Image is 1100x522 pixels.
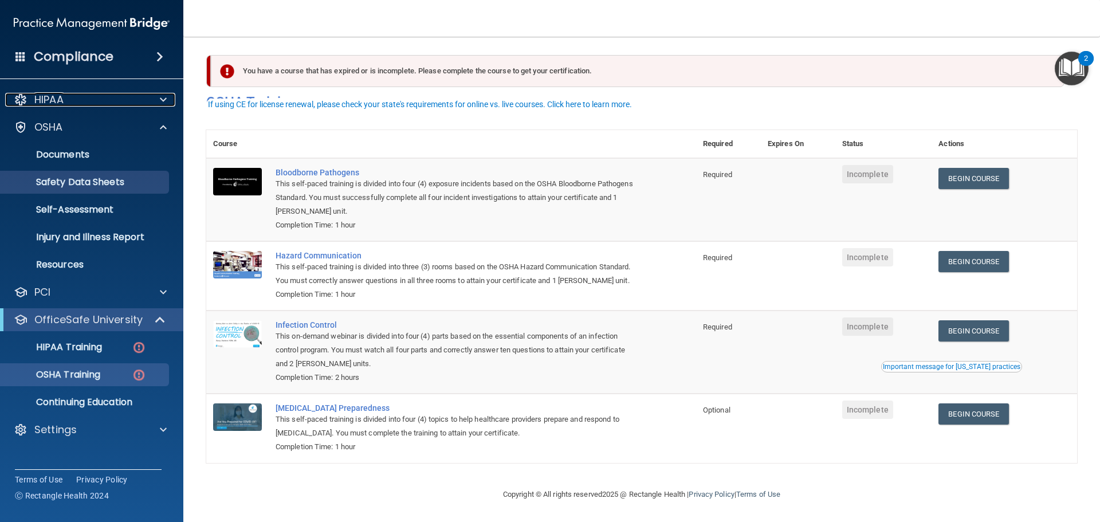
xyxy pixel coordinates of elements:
[276,260,639,288] div: This self-paced training is divided into three (3) rooms based on the OSHA Hazard Communication S...
[842,317,893,336] span: Incomplete
[7,204,164,215] p: Self-Assessment
[276,251,639,260] a: Hazard Communication
[703,170,732,179] span: Required
[276,403,639,413] a: [MEDICAL_DATA] Preparedness
[835,130,932,158] th: Status
[34,285,50,299] p: PCI
[842,248,893,266] span: Incomplete
[34,120,63,134] p: OSHA
[938,320,1008,342] a: Begin Course
[1084,58,1088,73] div: 2
[206,130,269,158] th: Course
[7,369,100,380] p: OSHA Training
[276,320,639,329] a: Infection Control
[761,130,835,158] th: Expires On
[14,313,166,327] a: OfficeSafe University
[276,218,639,232] div: Completion Time: 1 hour
[15,490,109,501] span: Ⓒ Rectangle Health 2024
[276,177,639,218] div: This self-paced training is divided into four (4) exposure incidents based on the OSHA Bloodborne...
[1055,52,1089,85] button: Open Resource Center, 2 new notifications
[276,168,639,177] a: Bloodborne Pathogens
[276,371,639,384] div: Completion Time: 2 hours
[76,474,128,485] a: Privacy Policy
[34,423,77,437] p: Settings
[696,130,761,158] th: Required
[276,329,639,371] div: This on-demand webinar is divided into four (4) parts based on the essential components of an inf...
[211,55,1064,87] div: You have a course that has expired or is incomplete. Please complete the course to get your certi...
[883,363,1020,370] div: Important message for [US_STATE] practices
[703,253,732,262] span: Required
[14,120,167,134] a: OSHA
[7,231,164,243] p: Injury and Illness Report
[881,361,1022,372] button: Read this if you are a dental practitioner in the state of CA
[7,397,164,408] p: Continuing Education
[14,423,167,437] a: Settings
[932,130,1077,158] th: Actions
[14,285,167,299] a: PCI
[206,99,634,110] button: If using CE for license renewal, please check your state's requirements for online vs. live cours...
[842,165,893,183] span: Incomplete
[703,406,730,414] span: Optional
[689,490,734,499] a: Privacy Policy
[276,440,639,454] div: Completion Time: 1 hour
[433,476,851,513] div: Copyright © All rights reserved 2025 @ Rectangle Health | |
[703,323,732,331] span: Required
[34,93,64,107] p: HIPAA
[220,64,234,79] img: exclamation-circle-solid-danger.72ef9ffc.png
[7,176,164,188] p: Safety Data Sheets
[938,403,1008,425] a: Begin Course
[132,368,146,382] img: danger-circle.6113f641.png
[736,490,780,499] a: Terms of Use
[7,259,164,270] p: Resources
[276,288,639,301] div: Completion Time: 1 hour
[938,168,1008,189] a: Begin Course
[15,474,62,485] a: Terms of Use
[7,149,164,160] p: Documents
[276,413,639,440] div: This self-paced training is divided into four (4) topics to help healthcare providers prepare and...
[206,94,1077,110] h4: OSHA Training
[208,100,632,108] div: If using CE for license renewal, please check your state's requirements for online vs. live cours...
[14,12,170,35] img: PMB logo
[938,251,1008,272] a: Begin Course
[132,340,146,355] img: danger-circle.6113f641.png
[842,401,893,419] span: Incomplete
[7,342,102,353] p: HIPAA Training
[14,93,167,107] a: HIPAA
[34,313,143,327] p: OfficeSafe University
[34,49,113,65] h4: Compliance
